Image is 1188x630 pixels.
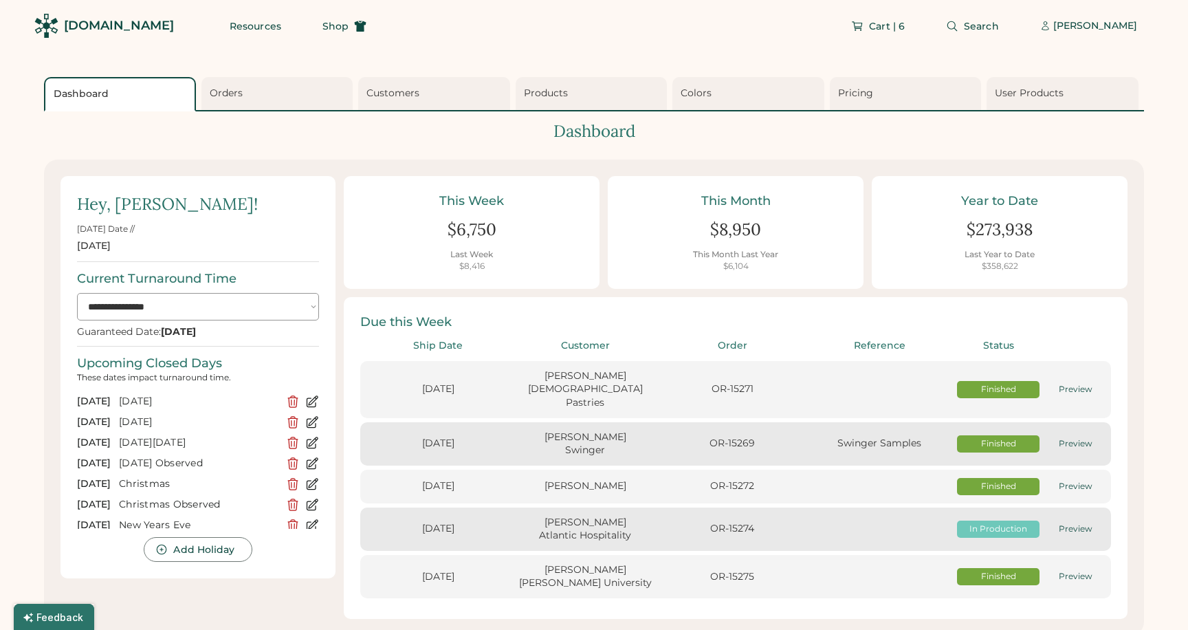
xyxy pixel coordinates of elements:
div: Guaranteed Date: [77,326,196,338]
div: Last Year to Date [965,249,1035,261]
span: Search [964,21,999,31]
div: New Years Eve [119,519,278,532]
div: [DATE] [77,395,111,409]
div: Products [524,87,663,100]
button: Add Holiday [144,537,252,562]
div: Year to Date [888,193,1111,210]
div: [DOMAIN_NAME] [64,17,174,34]
div: Dashboard [44,120,1144,143]
div: Colors [681,87,820,100]
div: Upcoming Closed Days [77,355,222,372]
div: [DATE] [77,498,111,512]
button: Cart | 6 [835,12,921,40]
div: OR-15271 [663,382,802,396]
div: [DATE] [368,479,507,493]
div: Due this Week [360,314,1111,331]
div: [DATE] [77,457,111,470]
div: Status [957,339,1039,353]
span: Cart | 6 [869,21,905,31]
div: [PERSON_NAME] [1053,19,1137,33]
div: [PERSON_NAME] Atlantic Hospitality [516,516,654,543]
div: Customer [516,339,654,353]
div: [DATE] [368,522,507,536]
div: Reference [810,339,949,353]
div: Ship Date [368,339,507,353]
div: In Production [957,523,1039,535]
div: This Week [360,193,583,210]
div: Swinger Samples [810,437,949,450]
div: Pricing [838,87,978,100]
div: OR-15274 [663,522,802,536]
div: [DATE] [77,477,111,491]
div: Hey, [PERSON_NAME]! [77,193,258,216]
div: [DATE] [368,437,507,450]
div: Finished [957,438,1039,450]
div: These dates impact turnaround time. [77,372,319,383]
div: Finished [957,571,1039,583]
div: Dashboard [54,87,190,101]
div: Orders [210,87,349,100]
div: [DATE][DATE] [119,436,278,450]
div: OR-15272 [663,479,802,493]
div: [DATE] [77,415,111,429]
button: Resources [213,12,298,40]
div: [DATE] [77,239,111,253]
div: [DATE] [368,570,507,584]
div: Preview [1048,481,1103,492]
div: Preview [1048,523,1103,535]
div: [DATE] Date // [77,224,135,235]
div: $358,622 [982,261,1018,272]
div: $273,938 [967,218,1033,241]
div: [DATE] [119,415,278,429]
div: Customers [366,87,506,100]
img: Rendered Logo - Screens [34,14,58,38]
div: Preview [1048,384,1103,395]
div: $6,104 [723,261,749,272]
div: [DATE] [77,436,111,450]
iframe: Front Chat [1123,568,1182,627]
div: [DATE] Observed [119,457,278,470]
div: Last Week [450,249,493,261]
div: [PERSON_NAME] [DEMOGRAPHIC_DATA] Pastries [516,369,654,410]
div: Current Turnaround Time [77,270,236,287]
div: OR-15275 [663,570,802,584]
button: Search [929,12,1015,40]
div: Finished [957,481,1039,492]
div: Christmas Observed [119,498,278,512]
div: Order [663,339,802,353]
div: [PERSON_NAME] [516,479,654,493]
div: [PERSON_NAME] Swinger [516,431,654,457]
div: $6,750 [448,218,496,241]
span: Shop [322,21,349,31]
div: $8,416 [459,261,485,272]
div: User Products [995,87,1134,100]
button: Shop [306,12,383,40]
div: Preview [1048,571,1103,583]
div: Finished [957,384,1039,395]
div: Preview [1048,438,1103,450]
strong: [DATE] [161,325,196,338]
div: This Month [624,193,847,210]
div: OR-15269 [663,437,802,450]
div: [PERSON_NAME] [PERSON_NAME] University [516,563,654,590]
div: $8,950 [710,218,761,241]
div: [DATE] [119,395,278,409]
div: Christmas [119,477,278,491]
div: [DATE] [368,382,507,396]
div: This Month Last Year [693,249,778,261]
div: [DATE] [77,519,111,532]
